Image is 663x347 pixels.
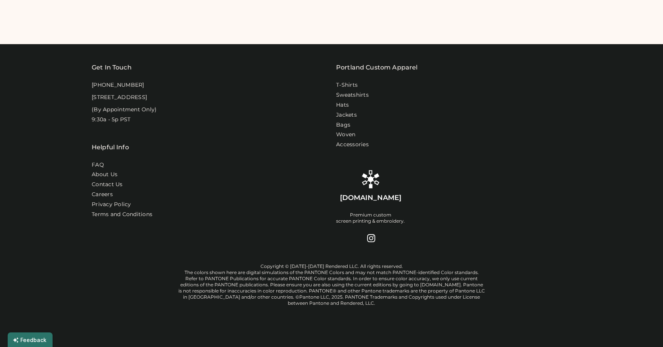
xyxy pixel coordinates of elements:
div: Get In Touch [92,63,132,72]
a: Contact Us [92,181,123,188]
div: [STREET_ADDRESS] [92,94,147,101]
a: Bags [336,121,350,129]
img: Rendered Logo - Screens [361,170,380,188]
a: About Us [92,171,117,178]
a: Accessories [336,141,369,149]
a: Woven [336,131,355,139]
div: Terms and Conditions [92,211,152,218]
div: Copyright © [DATE]-[DATE] Rendered LLC. All rights reserved. The colors shown here are digital si... [178,263,485,306]
a: Privacy Policy [92,201,131,208]
div: Helpful Info [92,143,129,152]
a: T-Shirts [336,81,358,89]
div: [PHONE_NUMBER] [92,81,144,89]
div: Premium custom screen printing & embroidery. [336,212,405,224]
a: Careers [92,191,113,198]
div: 9:30a - 5p PST [92,116,131,124]
div: (By Appointment Only) [92,106,157,114]
a: Portland Custom Apparel [336,63,417,72]
a: FAQ [92,161,104,169]
div: [DOMAIN_NAME] [340,193,401,203]
a: Sweatshirts [336,91,369,99]
a: Hats [336,101,349,109]
a: Jackets [336,111,357,119]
